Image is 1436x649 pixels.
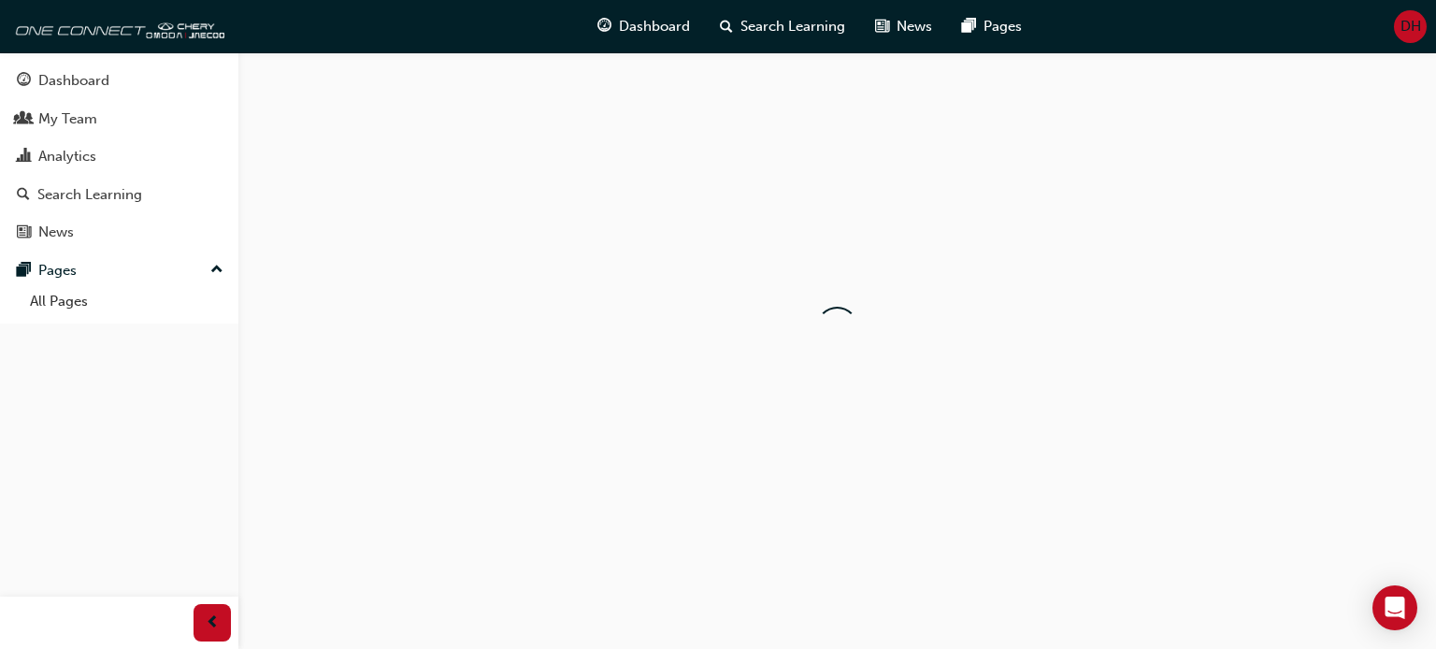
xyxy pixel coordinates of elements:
[9,7,224,45] img: oneconnect
[17,263,31,280] span: pages-icon
[37,184,142,206] div: Search Learning
[38,146,96,167] div: Analytics
[206,612,220,635] span: prev-icon
[1400,16,1421,37] span: DH
[17,73,31,90] span: guage-icon
[38,222,74,243] div: News
[38,70,109,92] div: Dashboard
[740,16,845,37] span: Search Learning
[860,7,947,46] a: news-iconNews
[7,102,231,137] a: My Team
[582,7,705,46] a: guage-iconDashboard
[619,16,690,37] span: Dashboard
[875,15,889,38] span: news-icon
[7,215,231,250] a: News
[1372,585,1417,630] div: Open Intercom Messenger
[17,224,31,241] span: news-icon
[897,16,932,37] span: News
[597,15,611,38] span: guage-icon
[984,16,1022,37] span: Pages
[7,64,231,98] a: Dashboard
[7,178,231,212] a: Search Learning
[720,15,733,38] span: search-icon
[38,260,77,281] div: Pages
[947,7,1037,46] a: pages-iconPages
[962,15,976,38] span: pages-icon
[210,258,223,282] span: up-icon
[7,253,231,288] button: Pages
[38,108,97,130] div: My Team
[7,139,231,174] a: Analytics
[22,287,231,316] a: All Pages
[17,149,31,166] span: chart-icon
[1394,10,1427,43] button: DH
[17,111,31,128] span: people-icon
[17,187,30,204] span: search-icon
[705,7,860,46] a: search-iconSearch Learning
[7,60,231,253] button: DashboardMy TeamAnalyticsSearch LearningNews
